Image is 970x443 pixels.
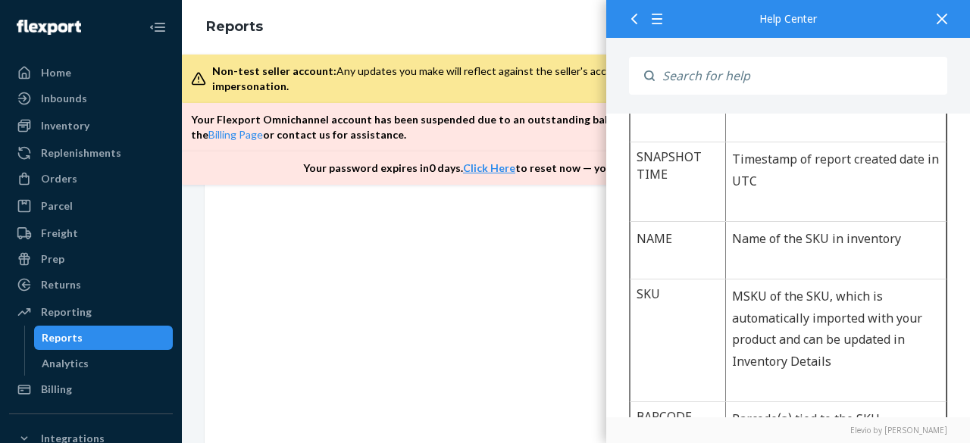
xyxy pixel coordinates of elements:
a: Freight [9,221,173,245]
input: Search [655,57,947,95]
a: Reports [34,326,174,350]
a: Billing [9,377,173,401]
div: Reports [42,330,83,345]
span: Chat [33,11,64,24]
p: Your Flexport Omnichannel account has been suspended due to an outstanding balance of $ 1532.66 .... [191,112,946,142]
p: NAME [30,417,113,439]
strong: Description [126,283,196,300]
div: Reporting [41,304,92,320]
div: Parcel [41,198,73,214]
a: Billing Page [208,128,263,141]
h2: Description [23,100,341,127]
p: Name of the SKU in inventory [126,417,333,439]
div: Any updates you make will reflect against the seller's account. [212,64,946,94]
div: Help Center [629,14,947,24]
a: Click Here [463,161,515,174]
p: This report provides [DATE] inventory levels by SKU at each fulfillment center. In addition, you ... [23,135,341,200]
div: Analytics [42,356,89,371]
h2: Documentation [23,223,341,251]
div: Returns [41,277,81,292]
div: Freight [41,226,78,241]
p: Your password expires in 0 days . to reset now — you’ll get a verification email and be logged out. [303,161,834,176]
a: Analytics [34,351,174,376]
strong: Column [30,283,77,300]
a: Reporting [9,300,173,324]
a: Inventory [9,114,173,138]
a: Returns [9,273,173,297]
div: 512 Inventory - Levels Today Report [23,30,341,81]
a: Reports [206,18,263,35]
div: Orders [41,171,77,186]
button: Close Navigation [142,12,173,42]
a: Replenishments [9,141,173,165]
div: Prep [41,251,64,267]
a: Elevio by [PERSON_NAME] [629,425,947,435]
div: Billing [41,382,72,397]
a: Orders [9,167,173,191]
ol: breadcrumbs [194,5,275,49]
div: Inbounds [41,91,87,106]
td: SNAPSHOT TIME [24,332,120,411]
div: Inventory [41,118,89,133]
a: Parcel [9,194,173,218]
p: Timestamp of report created date in UTC [126,338,333,382]
span: Non-test seller account: [212,64,336,77]
a: Prep [9,247,173,271]
img: Flexport logo [17,20,81,35]
a: Inbounds [9,86,173,111]
a: Home [9,61,173,85]
div: Replenishments [41,145,121,161]
div: Home [41,65,71,80]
